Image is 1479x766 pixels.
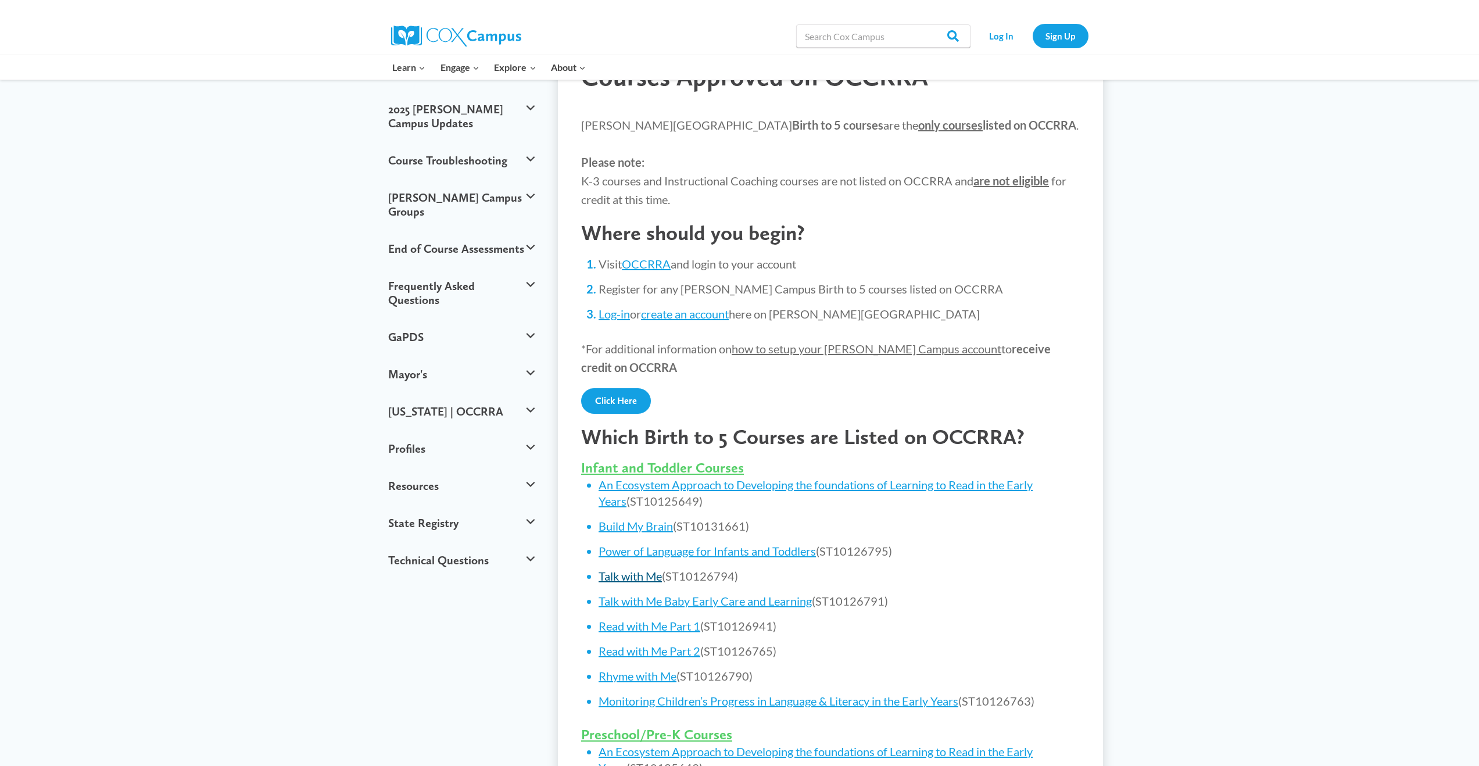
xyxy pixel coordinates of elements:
[599,619,700,633] a: Read with Me Part 1
[599,519,673,533] a: Build My Brain
[599,694,958,708] a: Monitoring Children’s Progress in Language & Literacy in the Early Years
[382,230,541,267] button: End of Course Assessments
[581,459,744,476] span: Infant and Toddler Courses
[382,91,541,142] button: 2025 [PERSON_NAME] Campus Updates
[581,155,644,169] strong: Please note:
[382,142,541,179] button: Course Troubleshooting
[382,393,541,430] button: [US_STATE] | OCCRRA
[599,593,1080,609] li: (ST10126791)
[385,55,434,80] button: Child menu of Learn
[918,118,1076,132] strong: listed on OCCRRA
[599,669,676,683] a: Rhyme with Me
[599,281,1080,297] li: Register for any [PERSON_NAME] Campus Birth to 5 courses listed on OCCRRA
[918,118,983,132] span: only courses
[599,544,816,558] a: Power of Language for Infants and Toddlers
[581,424,1080,449] h2: Which Birth to 5 Courses are Listed on OCCRRA?
[382,430,541,467] button: Profiles
[599,668,1080,684] li: (ST10126790)
[732,342,1001,356] span: how to setup your [PERSON_NAME] Campus account
[382,179,541,230] button: [PERSON_NAME] Campus Groups
[581,388,651,414] a: Click Here
[796,24,971,48] input: Search Cox Campus
[382,504,541,542] button: State Registry
[599,568,1080,584] li: (ST10126794)
[599,594,812,608] a: Talk with Me Baby Early Care and Learning
[599,618,1080,634] li: (ST10126941)
[976,24,1088,48] nav: Secondary Navigation
[391,26,521,46] img: Cox Campus
[599,518,1080,534] li: (ST10131661)
[382,356,541,393] button: Mayor's
[581,339,1080,377] p: *For additional information on to
[976,24,1027,48] a: Log In
[382,267,541,318] button: Frequently Asked Questions
[382,91,541,579] ul: Support Navigation
[792,118,883,132] strong: Birth to 5 courses
[599,569,662,583] a: Talk with Me
[1033,24,1088,48] a: Sign Up
[599,693,1080,709] li: (ST10126763)
[599,307,630,321] a: Log-in
[382,542,541,579] button: Technical Questions
[599,478,1033,508] a: An Ecosystem Approach to Developing the foundations of Learning to Read in the Early Years
[599,643,1080,659] li: (ST10126765)
[599,644,700,658] a: Read with Me Part 2
[599,306,1080,322] li: or here on [PERSON_NAME][GEOGRAPHIC_DATA]
[382,467,541,504] button: Resources
[973,174,1049,188] strong: are not eligible
[543,55,593,80] button: Child menu of About
[581,220,1080,245] h2: Where should you begin?
[581,726,732,743] span: Preschool/Pre-K Courses
[599,256,1080,272] li: Visit and login to your account
[385,55,593,80] nav: Primary Navigation
[433,55,487,80] button: Child menu of Engage
[581,116,1080,209] p: [PERSON_NAME][GEOGRAPHIC_DATA] are the . K-3 courses and Instructional Coaching courses are not l...
[581,61,928,92] span: Courses Approved on OCCRRA
[382,318,541,356] button: GaPDS
[622,257,671,271] a: OCCRRA
[599,477,1080,509] li: (ST10125649)
[599,543,1080,559] li: (ST10126795)
[581,342,1051,374] strong: receive credit on OCCRRA
[641,307,729,321] a: create an account
[487,55,544,80] button: Child menu of Explore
